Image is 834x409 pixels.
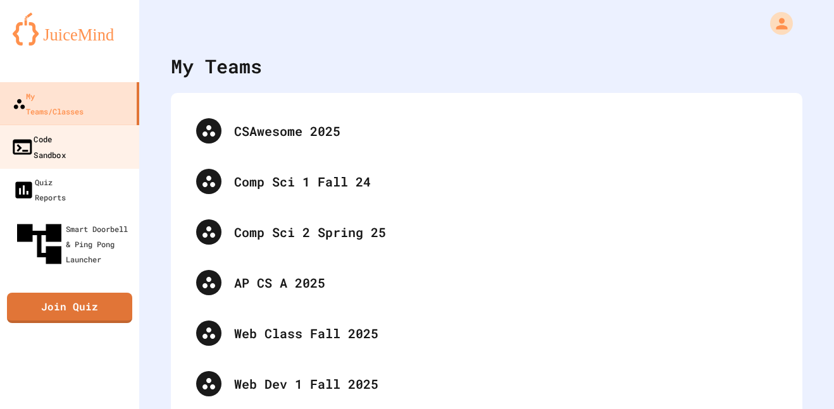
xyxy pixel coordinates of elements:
div: My Account [757,9,796,38]
a: Join Quiz [7,293,132,323]
div: My Teams [171,52,262,80]
div: Comp Sci 1 Fall 24 [184,156,790,207]
div: AP CS A 2025 [184,257,790,308]
div: Smart Doorbell & Ping Pong Launcher [13,217,134,271]
div: Code Sandbox [11,131,66,162]
div: Comp Sci 1 Fall 24 [234,172,777,191]
div: AP CS A 2025 [234,273,777,292]
img: logo-orange.svg [13,13,127,46]
div: CSAwesome 2025 [184,106,790,156]
div: Web Class Fall 2025 [184,308,790,358]
div: Comp Sci 2 Spring 25 [234,223,777,241]
div: Web Dev 1 Fall 2025 [184,358,790,409]
div: Web Class Fall 2025 [234,324,777,343]
div: Web Dev 1 Fall 2025 [234,374,777,393]
div: My Teams/Classes [13,89,84,119]
div: Comp Sci 2 Spring 25 [184,207,790,257]
div: CSAwesome 2025 [234,121,777,140]
div: Quiz Reports [13,174,66,205]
